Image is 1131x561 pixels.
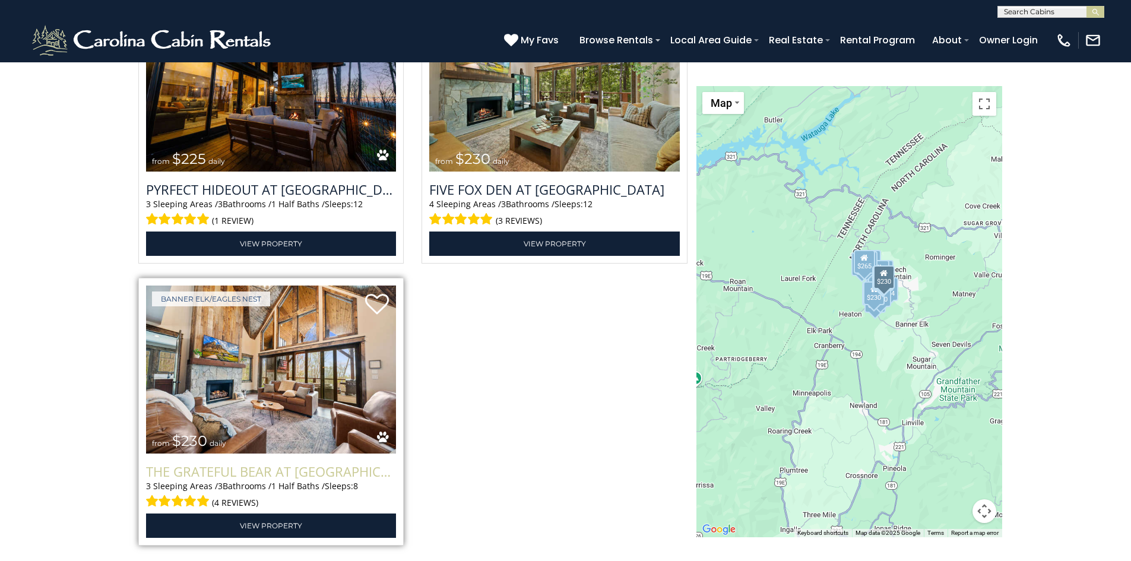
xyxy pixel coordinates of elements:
span: 3 [146,480,151,492]
span: 1 Half Baths / [271,198,325,210]
a: About [926,30,968,50]
div: $230 [873,266,894,290]
div: Sleeping Areas / Bathrooms / Sleeps: [146,480,397,511]
span: My Favs [521,33,559,47]
a: Five Fox Den at Eagles Nest from $230 daily [429,4,680,172]
div: $305 [862,282,883,306]
a: Terms (opens in new tab) [927,530,944,536]
span: from [152,439,170,448]
span: from [435,157,453,166]
a: The Grateful Bear at [GEOGRAPHIC_DATA] [146,462,397,480]
span: 3 [146,198,151,210]
img: Pyrfect Hideout at Eagles Nest [146,4,397,172]
span: 3 [501,198,506,210]
span: 12 [353,198,363,210]
a: Banner Elk/Eagles Nest [152,291,270,306]
span: $225 [172,150,206,167]
a: View Property [146,232,397,256]
span: (1 review) [212,213,254,229]
span: $230 [172,432,207,449]
img: mail-regular-white.png [1085,32,1101,49]
span: 12 [583,198,593,210]
div: $315 [868,260,889,284]
div: $215 [864,289,886,313]
span: 4 [429,198,434,210]
a: View Property [429,232,680,256]
div: $200 [872,260,894,284]
span: (4 reviews) [212,495,258,511]
a: The Grateful Bear at Eagles Nest from $230 daily [146,286,397,454]
h3: The Grateful Bear at Eagles Nest [146,462,397,480]
a: Open this area in Google Maps (opens a new window) [699,522,739,537]
a: Browse Rentals [574,30,659,50]
div: $265 [854,250,875,274]
span: 1 Half Baths / [271,480,325,492]
a: Real Estate [763,30,829,50]
img: Five Fox Den at Eagles Nest [429,4,680,172]
div: $305 [856,251,877,275]
div: $225 [872,267,894,291]
div: $250 [870,283,891,307]
a: Report a map error [951,530,999,536]
a: Pyrfect Hideout at [GEOGRAPHIC_DATA] [146,180,397,198]
span: daily [210,439,226,448]
a: Owner Login [973,30,1044,50]
div: $230 [863,281,885,305]
img: phone-regular-white.png [1056,32,1072,49]
a: Five Fox Den at [GEOGRAPHIC_DATA] [429,180,680,198]
div: $285 [851,252,873,276]
div: Sleeping Areas / Bathrooms / Sleeps: [429,198,680,229]
span: 8 [353,480,358,492]
button: Change map style [702,92,744,114]
h3: Pyrfect Hideout at Eagles Nest [146,180,397,198]
a: My Favs [504,33,562,48]
img: Google [699,522,739,537]
span: $230 [455,150,490,167]
button: Toggle fullscreen view [972,92,996,116]
span: 3 [218,198,223,210]
img: White-1-2.png [30,23,276,58]
span: Map [711,97,732,109]
div: Sleeping Areas / Bathrooms / Sleeps: [146,198,397,229]
img: The Grateful Bear at Eagles Nest [146,286,397,454]
a: Add to favorites [365,293,389,318]
span: daily [208,157,225,166]
button: Map camera controls [972,499,996,523]
span: daily [493,157,509,166]
span: from [152,157,170,166]
h3: Five Fox Den at Eagles Nest [429,180,680,198]
div: $230 [873,265,895,289]
button: Keyboard shortcuts [797,529,848,537]
a: View Property [146,514,397,538]
span: 3 [218,480,223,492]
a: Pyrfect Hideout at Eagles Nest from $225 daily [146,4,397,172]
a: Rental Program [834,30,921,50]
a: Local Area Guide [664,30,758,50]
span: Map data ©2025 Google [856,530,920,536]
span: (3 reviews) [496,213,542,229]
